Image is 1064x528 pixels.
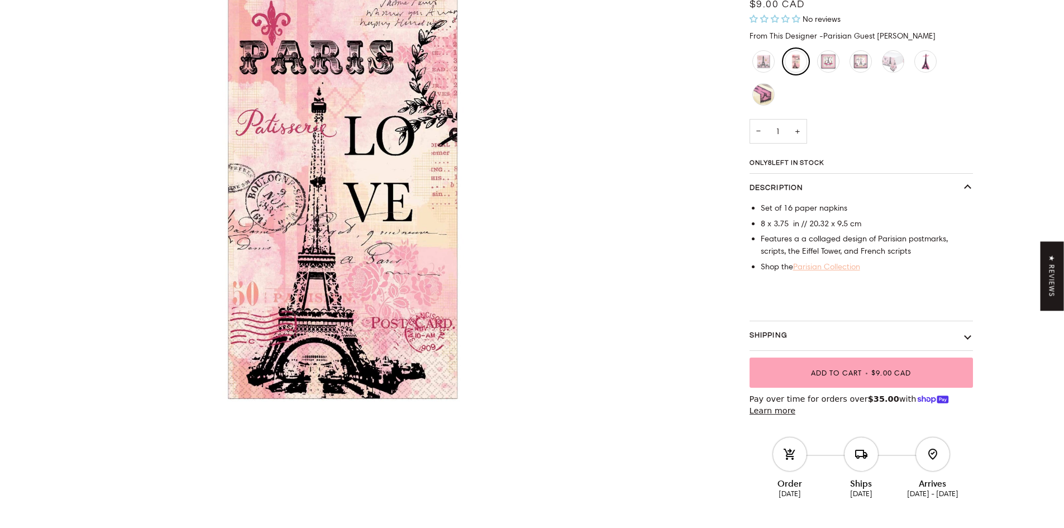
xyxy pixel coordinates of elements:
[847,47,875,75] li: Eiffel Tower Paris Plates - Small
[761,261,973,273] li: Shop the
[779,489,801,498] ab-date-text: [DATE]
[750,80,777,108] li: Pink Parisian Eiffel Tower Table Runner
[761,218,973,230] li: 8 x 3.75 in // 20.32 x 9.5 cm
[750,321,973,350] button: Shipping
[750,358,973,388] button: Add to Cart
[1041,241,1064,311] div: Click to open Judge.me floating reviews tab
[850,489,872,498] ab-date-text: [DATE]
[811,368,862,377] span: Add to Cart
[788,119,807,144] button: Increase quantity
[768,160,772,167] span: 8
[750,31,817,41] span: From This Designer
[750,160,829,167] span: Only left in stock
[862,368,871,377] span: •
[871,368,912,377] span: $9.00 CAD
[819,31,936,41] span: Parisian Guest [PERSON_NAME]
[793,261,860,272] a: Parisian Collection
[907,489,958,498] ab-date-text: [DATE] - [DATE]
[826,473,897,489] div: Ships
[750,47,777,75] li: Eiffel Tower Paris Napkins - Large
[912,47,939,75] li: Eiffel Tower Favour Boxes
[761,234,973,258] li: Features a a collaged design of Parisian postmarks, scripts, the Eiffel Tower, and French scripts
[750,119,807,144] input: Quantity
[814,47,842,75] li: Eiffel Tower Paris Plates - Large
[897,473,968,489] div: Arrives
[754,473,826,489] div: Order
[803,14,841,24] span: No reviews
[750,119,767,144] button: Decrease quantity
[879,47,907,75] li: Pink Parisian Eiffel Tower Table Cover
[819,31,823,41] span: -
[750,174,973,203] button: Description
[761,203,973,215] li: Set of 16 paper napkins
[782,47,810,75] li: Parisian Guest Towel Napkins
